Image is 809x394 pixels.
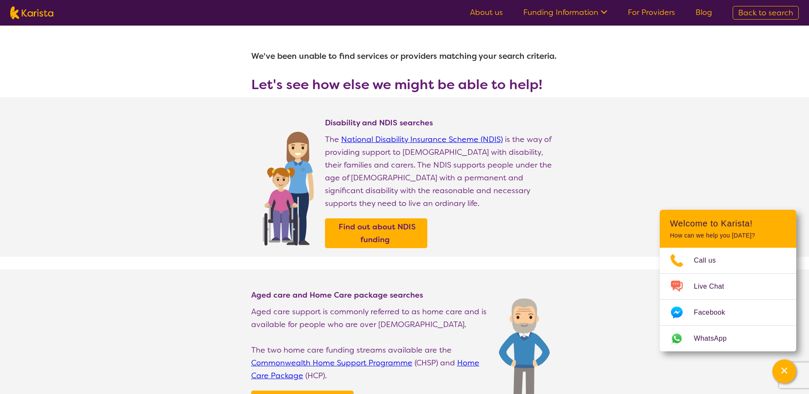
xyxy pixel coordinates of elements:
a: Commonwealth Home Support Programme [251,358,412,368]
h4: Aged care and Home Care package searches [251,290,490,300]
h3: Let's see how else we might be able to help! [251,77,558,92]
b: Find out about NDIS funding [339,222,416,245]
a: Back to search [733,6,799,20]
a: Funding Information [523,7,607,17]
h2: Welcome to Karista! [670,218,786,229]
p: How can we help you [DATE]? [670,232,786,239]
p: Aged care support is commonly referred to as home care and is available for people who are over [... [251,305,490,331]
a: About us [470,7,503,17]
p: The two home care funding streams available are the (CHSP) and (HCP). [251,344,490,382]
a: Blog [696,7,712,17]
span: Back to search [738,8,793,18]
h4: Disability and NDIS searches [325,118,558,128]
p: The is the way of providing support to [DEMOGRAPHIC_DATA] with disability, their families and car... [325,133,558,210]
div: Channel Menu [660,210,796,351]
button: Channel Menu [772,359,796,383]
ul: Choose channel [660,248,796,351]
img: Karista logo [10,6,53,19]
span: Facebook [694,306,735,319]
a: National Disability Insurance Scheme (NDIS) [341,134,503,145]
span: WhatsApp [694,332,737,345]
a: Web link opens in a new tab. [660,326,796,351]
span: Live Chat [694,280,734,293]
span: Call us [694,254,726,267]
h1: We've been unable to find services or providers matching your search criteria. [251,46,558,67]
a: For Providers [628,7,675,17]
a: Find out about NDIS funding [327,220,425,246]
img: Find NDIS and Disability services and providers [260,126,316,246]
